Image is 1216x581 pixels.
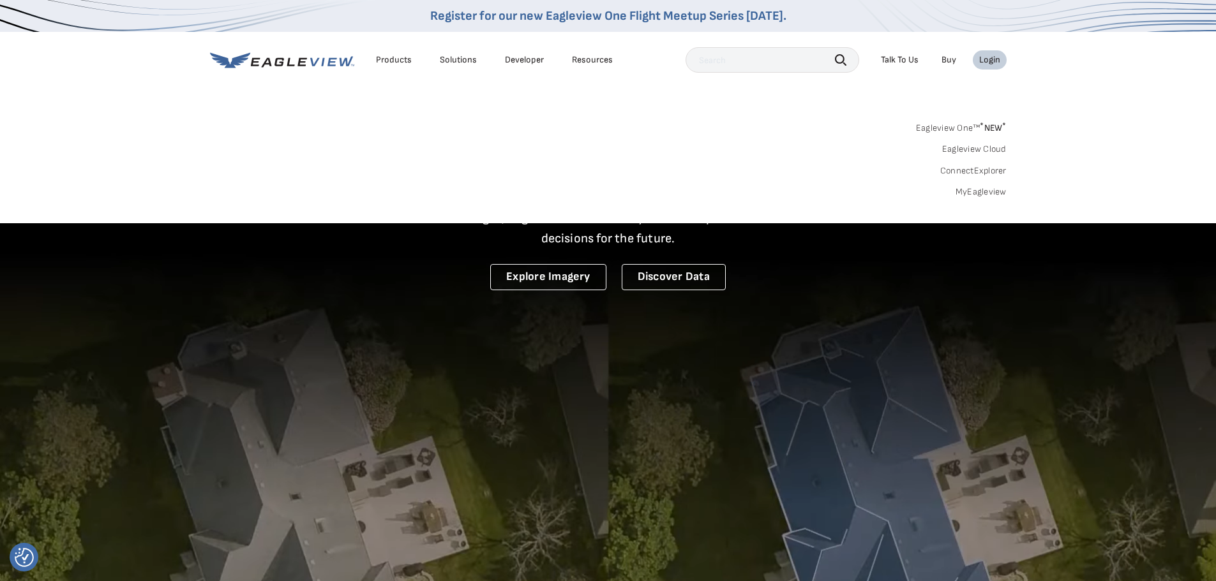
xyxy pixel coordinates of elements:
input: Search [686,47,859,73]
a: MyEagleview [956,186,1007,198]
a: Buy [942,54,956,66]
div: Solutions [440,54,477,66]
div: Products [376,54,412,66]
img: Revisit consent button [15,548,34,567]
a: Explore Imagery [490,264,606,290]
a: Discover Data [622,264,726,290]
button: Consent Preferences [15,548,34,567]
a: Developer [505,54,544,66]
div: Login [979,54,1000,66]
a: Register for our new Eagleview One Flight Meetup Series [DATE]. [430,8,786,24]
span: NEW [980,122,1006,133]
a: Eagleview Cloud [942,143,1007,155]
a: Eagleview One™*NEW* [916,119,1007,133]
a: ConnectExplorer [940,165,1007,177]
div: Talk To Us [881,54,919,66]
div: Resources [572,54,613,66]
